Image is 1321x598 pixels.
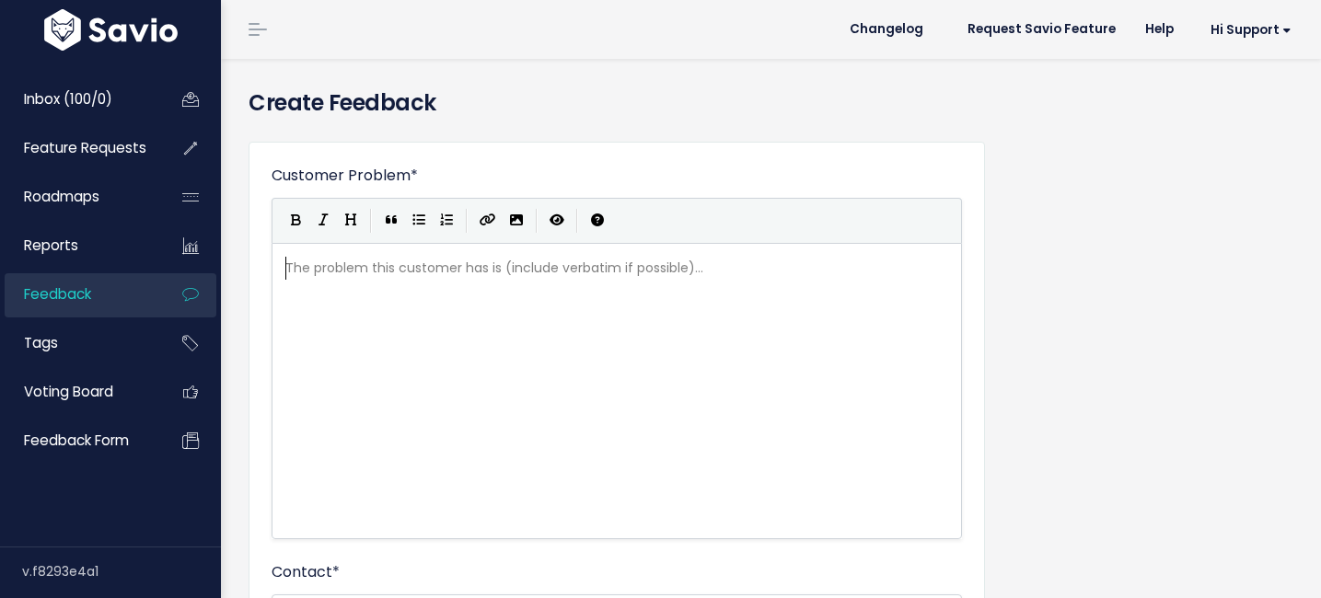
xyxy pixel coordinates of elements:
h4: Create Feedback [249,86,1293,120]
a: Voting Board [5,371,153,413]
i: | [370,209,372,232]
button: Import an image [503,207,530,235]
button: Heading [337,207,365,235]
i: | [576,209,578,232]
img: logo-white.9d6f32f41409.svg [40,9,182,51]
span: Feature Requests [24,138,146,157]
a: Feedback [5,273,153,316]
span: Feedback [24,284,91,304]
a: Reports [5,224,153,267]
button: Quote [377,207,405,235]
a: Request Savio Feature [953,16,1130,43]
span: Inbox (100/0) [24,89,112,109]
span: Feedback form [24,431,129,450]
span: Voting Board [24,382,113,401]
a: Roadmaps [5,176,153,218]
div: v.f8293e4a1 [22,547,221,595]
label: Customer Problem [272,165,418,187]
button: Italic [309,207,337,235]
span: Roadmaps [24,187,99,206]
button: Bold [282,207,309,235]
button: Numbered List [433,207,460,235]
span: Reports [24,236,78,255]
a: Inbox (100/0) [5,78,153,121]
button: Markdown Guide [584,207,611,235]
a: Hi Support [1188,16,1306,44]
a: Feedback form [5,420,153,462]
button: Toggle Preview [543,207,571,235]
i: | [536,209,538,232]
button: Create Link [473,207,503,235]
span: Hi Support [1211,23,1292,37]
span: Changelog [850,23,923,36]
button: Generic List [405,207,433,235]
a: Tags [5,322,153,364]
span: Tags [24,333,58,352]
i: | [466,209,468,232]
a: Help [1130,16,1188,43]
a: Feature Requests [5,127,153,169]
label: Contact [272,561,340,583]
